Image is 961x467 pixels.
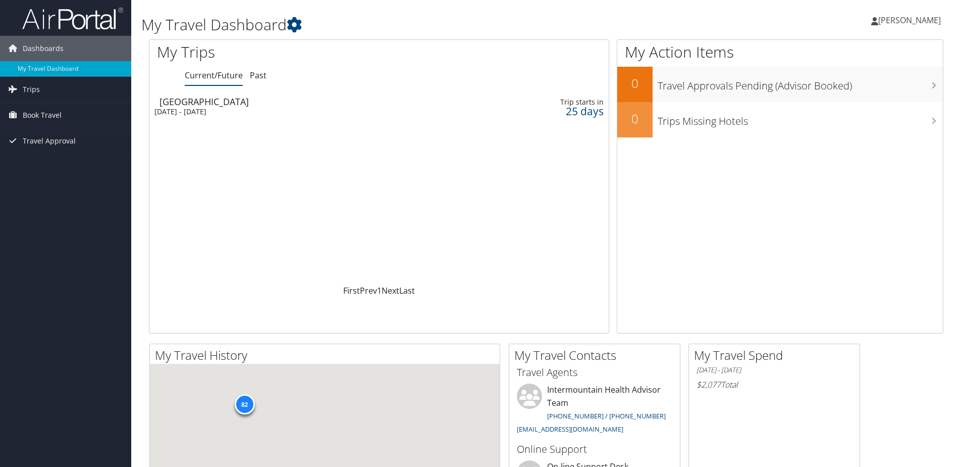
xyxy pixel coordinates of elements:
a: Prev [360,285,377,296]
a: Next [382,285,399,296]
span: Trips [23,77,40,102]
h3: Travel Agents [517,365,672,380]
h2: My Travel History [155,347,500,364]
a: Last [399,285,415,296]
a: 0Trips Missing Hotels [617,102,943,137]
h2: 0 [617,75,653,92]
a: [EMAIL_ADDRESS][DOMAIN_NAME] [517,425,623,434]
h2: 0 [617,110,653,127]
a: [PHONE_NUMBER] / [PHONE_NUMBER] [547,411,666,421]
span: Book Travel [23,103,62,128]
span: Travel Approval [23,128,76,154]
li: Intermountain Health Advisor Team [512,384,677,438]
span: [PERSON_NAME] [878,15,941,26]
a: 1 [377,285,382,296]
a: [PERSON_NAME] [871,5,951,35]
div: 25 days [498,107,604,116]
h3: Travel Approvals Pending (Advisor Booked) [658,74,943,93]
h1: My Travel Dashboard [141,14,681,35]
h2: My Travel Spend [694,347,860,364]
a: First [343,285,360,296]
div: [DATE] - [DATE] [154,107,435,116]
h6: Total [697,379,852,390]
span: $2,077 [697,379,721,390]
h1: My Trips [157,41,410,63]
h2: My Travel Contacts [514,347,680,364]
h3: Trips Missing Hotels [658,109,943,128]
h1: My Action Items [617,41,943,63]
h3: Online Support [517,442,672,456]
a: Current/Future [185,70,243,81]
img: airportal-logo.png [22,7,123,30]
h6: [DATE] - [DATE] [697,365,852,375]
a: 0Travel Approvals Pending (Advisor Booked) [617,67,943,102]
div: 82 [234,394,254,414]
a: Past [250,70,266,81]
div: Trip starts in [498,98,604,107]
span: Dashboards [23,36,64,61]
div: [GEOGRAPHIC_DATA] [159,97,440,106]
